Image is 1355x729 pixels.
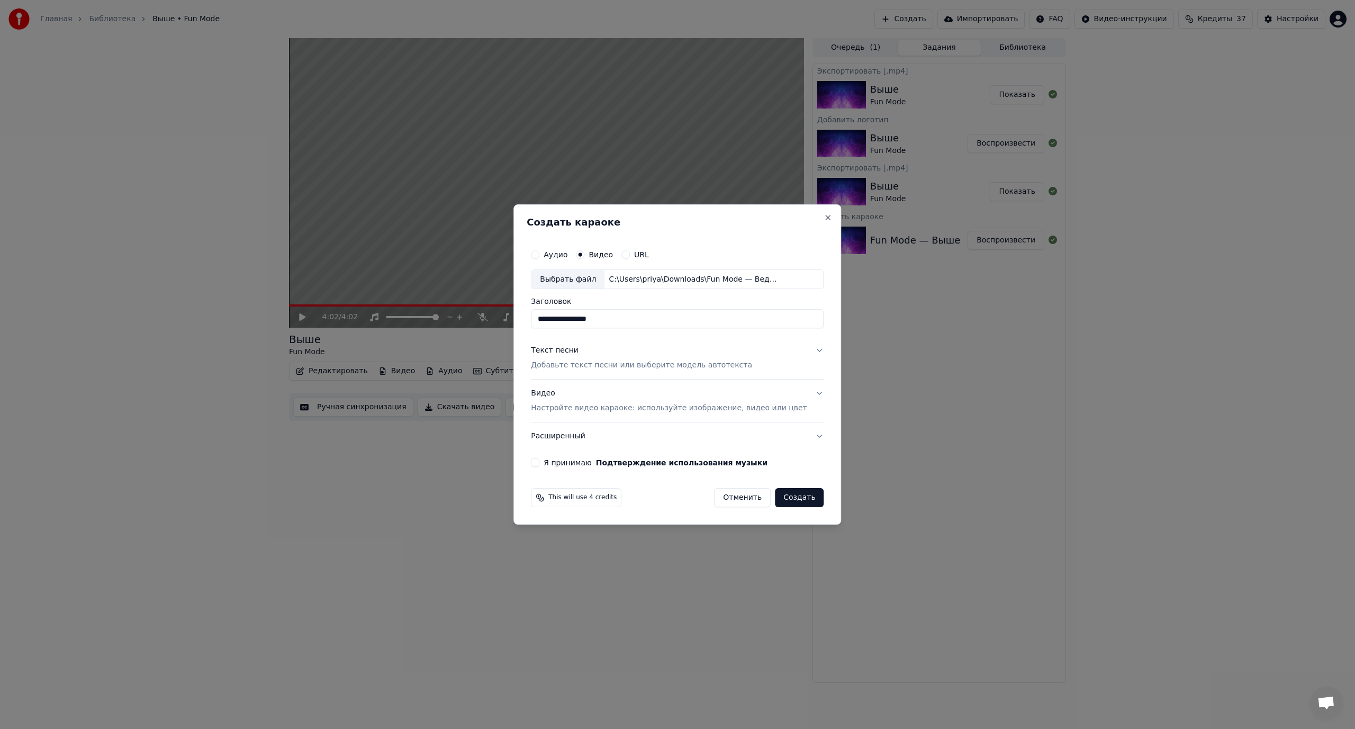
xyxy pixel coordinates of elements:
[596,459,767,466] button: Я принимаю
[527,218,828,227] h2: Создать караоке
[531,403,807,413] p: Настройте видео караоке: используйте изображение, видео или цвет
[634,251,649,258] label: URL
[544,459,767,466] label: Я принимаю
[548,493,617,502] span: This will use 4 credits
[531,337,824,380] button: Текст песниДобавьте текст песни или выберите модель автотекста
[589,251,613,258] label: Видео
[531,361,752,371] p: Добавьте текст песни или выберите модель автотекста
[775,488,824,507] button: Создать
[531,389,807,414] div: Видео
[531,346,579,356] div: Текст песни
[531,380,824,422] button: ВидеоНастройте видео караоке: используйте изображение, видео или цвет
[531,422,824,450] button: Расширенный
[604,274,784,285] div: C:\Users\priya\Downloads\Fun Mode — Ведьмак.mp4
[531,270,604,289] div: Выбрать файл
[531,298,824,305] label: Заголовок
[544,251,567,258] label: Аудио
[714,488,771,507] button: Отменить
